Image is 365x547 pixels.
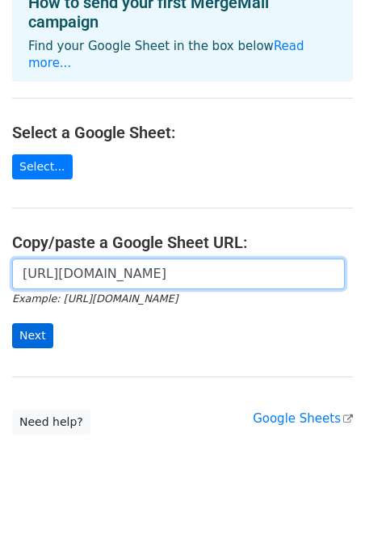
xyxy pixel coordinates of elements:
[12,323,53,348] input: Next
[28,38,337,72] p: Find your Google Sheet in the box below
[12,154,73,179] a: Select...
[12,259,345,289] input: Paste your Google Sheet URL here
[12,292,178,305] small: Example: [URL][DOMAIN_NAME]
[253,411,353,426] a: Google Sheets
[12,123,353,142] h4: Select a Google Sheet:
[284,469,365,547] iframe: Chat Widget
[12,410,90,435] a: Need help?
[12,233,353,252] h4: Copy/paste a Google Sheet URL:
[284,469,365,547] div: Widget chat
[28,39,304,70] a: Read more...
